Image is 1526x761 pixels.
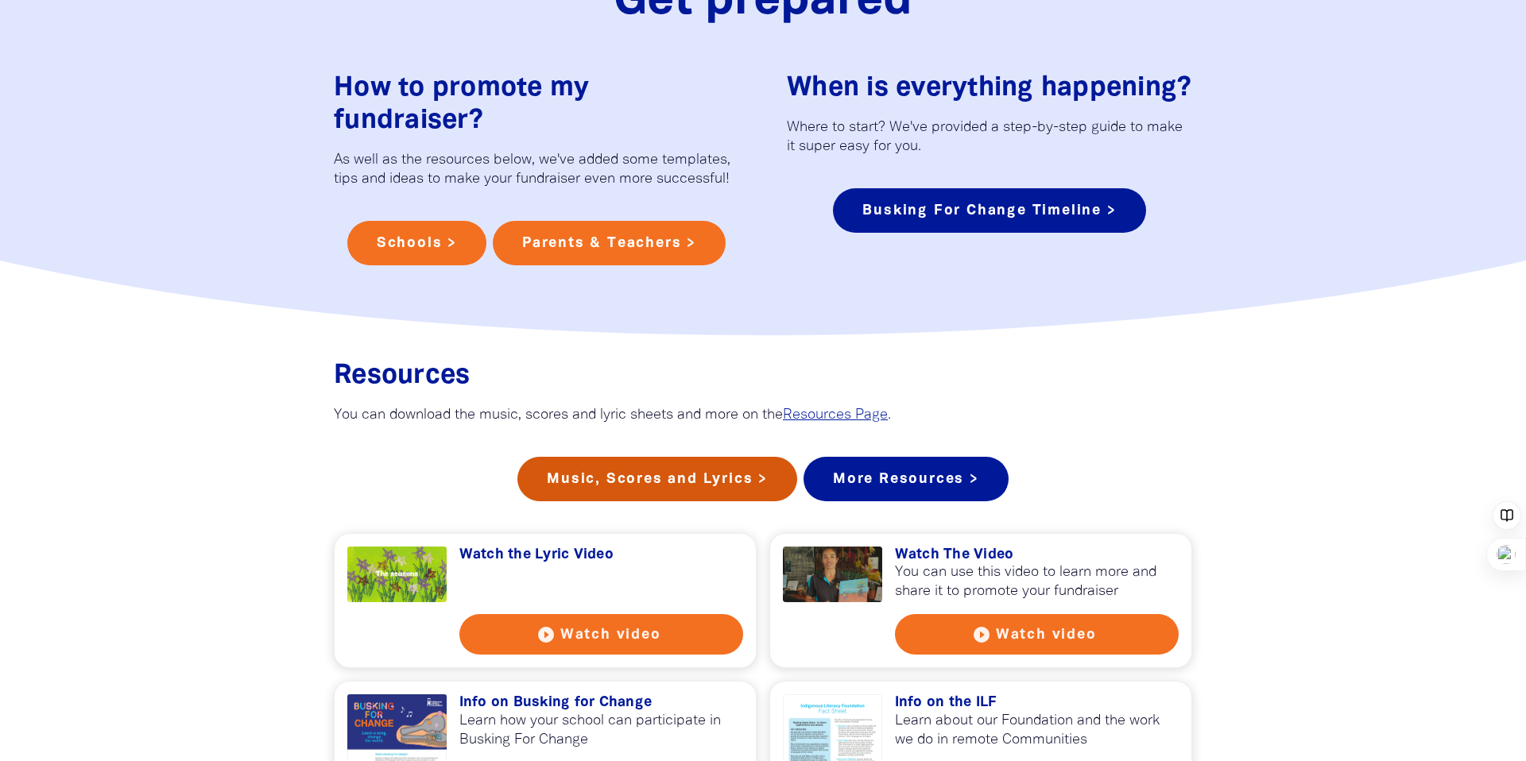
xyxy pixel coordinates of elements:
[895,694,1179,712] h3: Info on the ILF
[833,188,1145,233] a: Busking For Change Timeline >
[972,625,991,644] i: play_circle_filled
[895,614,1179,655] button: play_circle_filled Watch video
[493,221,726,265] a: Parents & Teachers >
[334,364,470,388] span: Resources
[459,614,744,655] button: play_circle_filled Watch video
[459,694,744,712] h3: Info on Busking for Change
[783,408,888,422] a: Resources Page
[459,547,744,564] h3: Watch the Lyric Video
[787,76,1191,101] span: When is everything happening?
[334,76,589,133] span: How to promote my fundraiser?
[804,457,1009,501] a: More Resources >
[334,406,1192,425] p: You can download the music, scores and lyric sheets and more on the .
[895,547,1179,564] h3: Watch The Video
[517,457,797,501] a: Music, Scores and Lyrics >
[536,625,556,644] i: play_circle_filled
[787,118,1192,156] p: Where to start? We've provided a step-by-step guide to make it super easy for you.
[347,221,486,265] a: Schools >
[334,151,739,189] p: As well as the resources below, we've added some templates, tips and ideas to make your fundraise...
